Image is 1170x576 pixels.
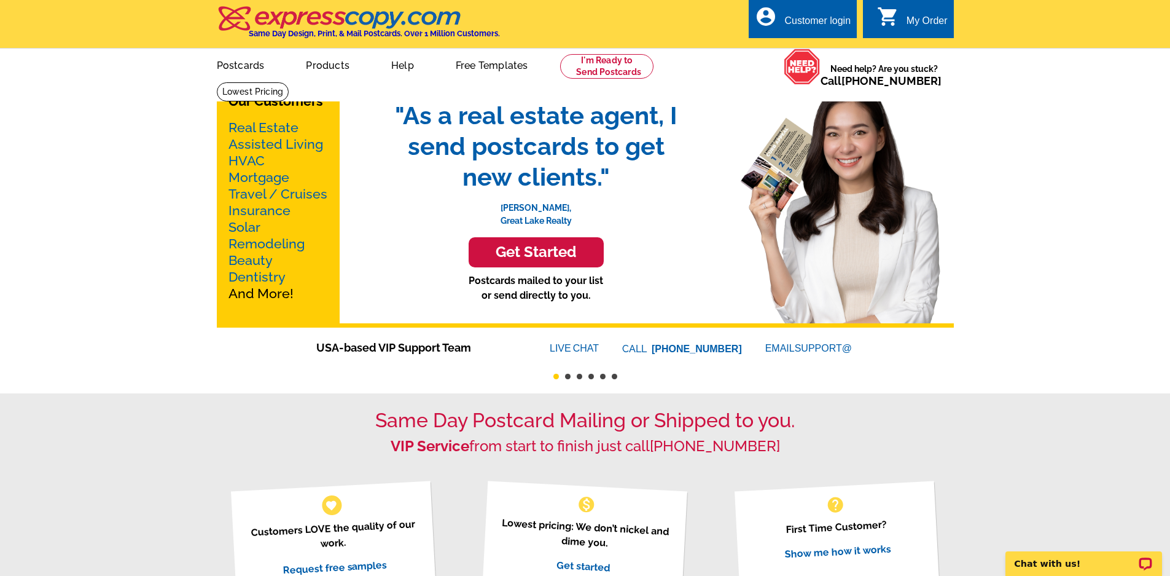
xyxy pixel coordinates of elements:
strong: VIP Service [391,437,469,455]
a: shopping_cart My Order [877,14,948,29]
font: SUPPORT@ [795,341,854,356]
a: Products [286,50,369,79]
font: CALL [622,342,649,357]
span: help [825,495,845,515]
a: [PHONE_NUMBER] [652,344,742,354]
h1: Same Day Postcard Mailing or Shipped to you. [217,409,954,432]
a: Mortgage [228,170,289,185]
p: Customers LOVE the quality of our work. [246,516,420,555]
a: Get Started [383,237,690,267]
a: Dentistry [228,269,286,285]
button: 1 of 6 [553,374,559,379]
a: Show me how it works [784,543,891,560]
a: Assisted Living [228,136,323,152]
iframe: LiveChat chat widget [997,537,1170,576]
button: 3 of 6 [577,374,582,379]
a: Remodeling [228,236,305,251]
span: Need help? Are you stuck? [821,63,948,87]
span: monetization_on [577,495,596,515]
p: And More! [228,119,328,302]
a: [PHONE_NUMBER] [650,437,780,455]
div: Customer login [784,15,851,33]
a: Same Day Design, Print, & Mail Postcards. Over 1 Million Customers. [217,15,500,38]
a: Insurance [228,203,291,218]
a: Real Estate [228,120,298,135]
button: 2 of 6 [565,374,571,379]
a: LIVECHAT [550,343,599,353]
span: favorite [325,499,338,511]
a: account_circle Customer login [755,14,851,29]
p: Lowest pricing: We don’t nickel and dime you. [498,515,672,554]
span: USA-based VIP Support Team [316,339,513,356]
i: shopping_cart [877,6,899,28]
p: Postcards mailed to your list or send directly to you. [383,274,690,303]
a: HVAC [228,153,265,168]
a: EMAILSUPPORT@ [765,343,854,353]
a: Postcards [197,50,284,79]
div: My Order [907,15,948,33]
font: LIVE [550,341,573,356]
a: Travel / Cruises [228,186,327,202]
a: Help [372,50,434,79]
a: Free Templates [436,50,548,79]
button: 5 of 6 [600,374,606,379]
a: Solar [228,219,260,235]
span: Call [821,74,942,87]
a: Get started [556,559,610,574]
a: Beauty [228,253,273,268]
p: First Time Customer? [750,515,923,539]
button: 6 of 6 [612,374,617,379]
img: help [784,49,821,85]
h4: Same Day Design, Print, & Mail Postcards. Over 1 Million Customers. [249,29,500,38]
p: [PERSON_NAME], Great Lake Realty [383,192,690,227]
h3: Get Started [484,243,588,261]
i: account_circle [755,6,777,28]
h2: from start to finish just call [217,438,954,456]
a: Request free samples [283,559,388,576]
span: "As a real estate agent, I send postcards to get new clients." [383,100,690,192]
a: [PHONE_NUMBER] [841,74,942,87]
button: 4 of 6 [588,374,594,379]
